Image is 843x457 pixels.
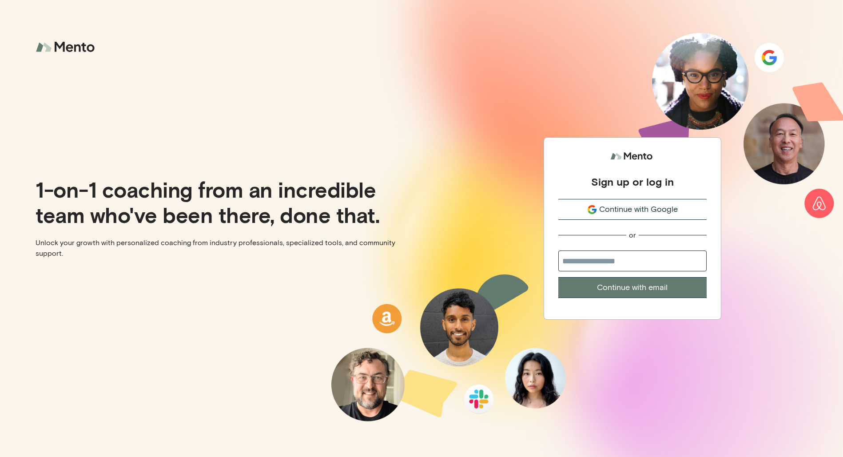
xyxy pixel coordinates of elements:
[591,175,674,188] div: Sign up or log in
[610,148,655,165] img: logo.svg
[558,277,707,298] button: Continue with email
[36,36,98,59] img: logo
[36,238,414,259] p: Unlock your growth with personalized coaching from industry professionals, specialized tools, and...
[629,230,636,240] div: or
[599,203,678,215] span: Continue with Google
[36,177,414,227] p: 1-on-1 coaching from an incredible team who've been there, done that.
[558,199,707,220] button: Continue with Google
